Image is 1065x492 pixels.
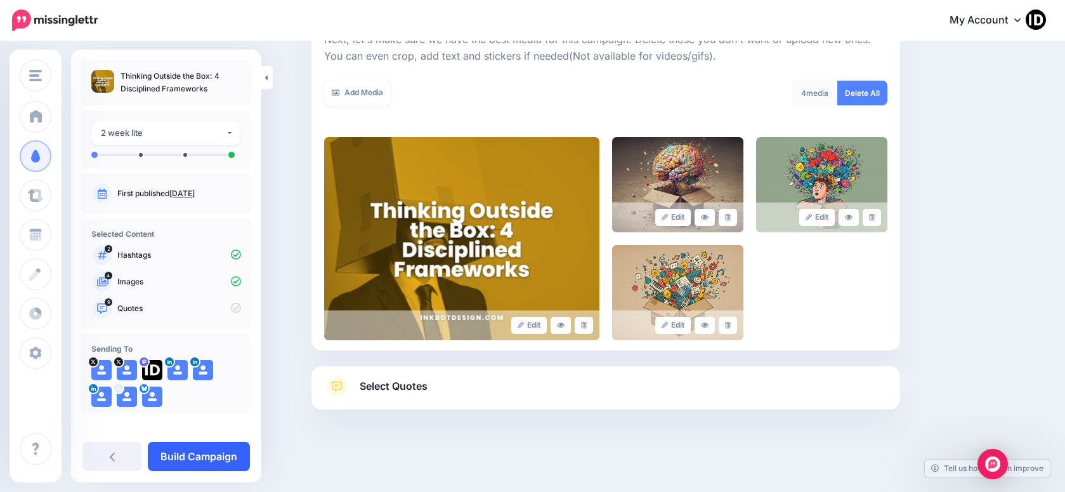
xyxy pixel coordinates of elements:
a: My Account [937,5,1046,36]
img: a743fd439c27d376db9aed417c17335c_large.jpg [324,137,599,340]
span: 9 [105,298,112,306]
img: user_default_image.png [117,360,137,380]
a: [DATE] [169,189,195,198]
div: media [792,81,838,105]
img: Missinglettr [12,10,98,31]
div: Select Media [324,25,887,340]
div: Open Intercom Messenger [977,449,1008,479]
a: Delete All [837,81,887,105]
img: user_default_image.png [167,360,188,380]
p: Next, let's make sure we have the best media for this campaign. Delete those you don't want or up... [324,32,887,65]
a: Edit [511,317,547,334]
span: Select Quotes [360,378,428,395]
div: 2 week lite [101,126,226,140]
img: W2MVVZ9U9K76WVVCVO7GXV8HETS2DKFG_large.jpg [612,245,743,340]
img: a743fd439c27d376db9aed417c17335c_thumb.jpg [91,70,114,93]
a: Edit [799,209,835,226]
p: Quotes [117,303,241,314]
button: 2 week lite [91,121,241,145]
img: 1e48ff9f2243147a-86290.png [142,360,162,380]
img: EDJZF8C5M8F6HBPUI1NLZYTP0AN6ATK5_large.jpg [612,137,743,232]
img: NN1CT7BKKKG1Z4C6YXFKEKBDHIY31IFD_large.jpg [756,137,887,232]
a: Tell us how we can improve [925,460,1050,477]
a: Edit [655,317,691,334]
p: Thinking Outside the Box: 4 Disciplined Frameworks [121,70,241,95]
img: user_default_image.png [142,387,162,407]
a: Select Quotes [324,376,887,409]
img: user_default_image.png [91,387,112,407]
h4: Sending To [91,344,241,354]
h4: Selected Content [91,229,241,239]
span: 4 [105,272,112,279]
p: First published [117,188,241,199]
img: user_default_image.png [117,387,137,407]
p: Hashtags [117,249,241,261]
img: user_default_image.png [91,360,112,380]
span: 4 [801,88,806,98]
a: Edit [655,209,691,226]
img: menu.png [29,70,42,81]
p: Images [117,276,241,288]
span: 2 [105,245,112,253]
a: Add Media [324,81,391,105]
img: user_default_image.png [193,360,213,380]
